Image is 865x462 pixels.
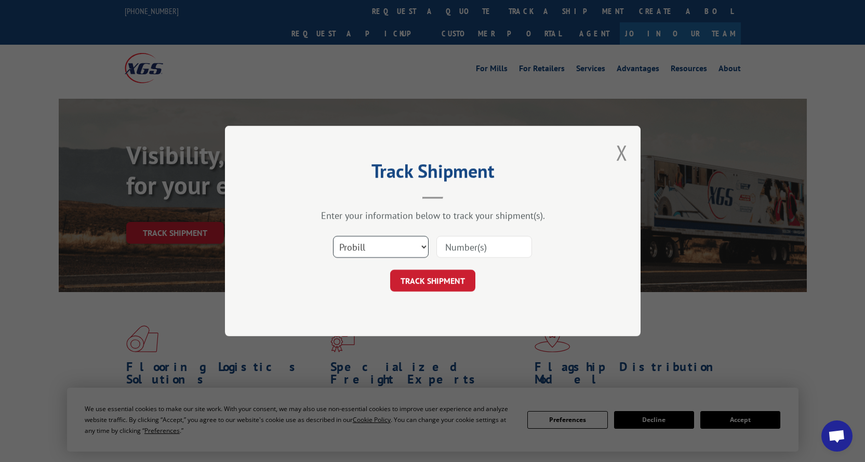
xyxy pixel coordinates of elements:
button: TRACK SHIPMENT [390,270,475,292]
h2: Track Shipment [277,164,589,183]
input: Number(s) [436,236,532,258]
a: Open chat [821,420,853,452]
div: Enter your information below to track your shipment(s). [277,209,589,221]
button: Close modal [616,139,628,166]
